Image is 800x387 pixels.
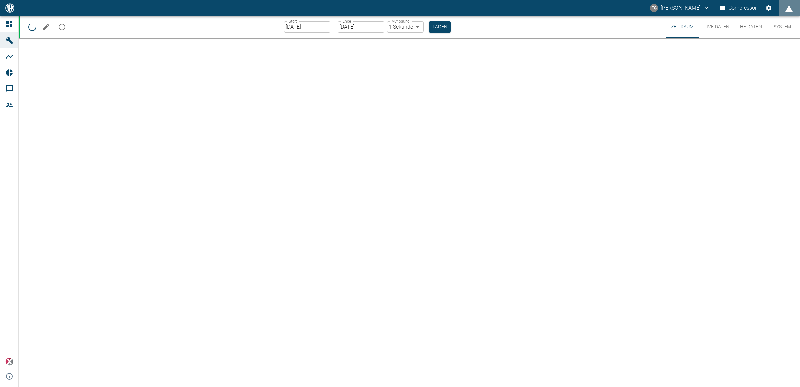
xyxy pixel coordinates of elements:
[5,3,15,12] img: logo
[666,16,699,38] button: Zeitraum
[429,21,451,33] button: Laden
[39,20,53,34] button: Machine bearbeiten
[284,21,330,33] input: DD.MM.YYYY
[342,18,351,24] label: Ende
[338,21,384,33] input: DD.MM.YYYY
[767,16,797,38] button: System
[763,2,775,14] button: Einstellungen
[392,18,410,24] label: Auflösung
[650,4,658,12] div: TG
[649,2,710,14] button: thomas.gregoir@neuman-esser.com
[5,358,13,366] img: Xplore Logo
[735,16,767,38] button: HF-Daten
[332,23,336,31] p: –
[699,16,735,38] button: Live-Daten
[387,21,424,33] div: 1 Sekunde
[289,18,297,24] label: Start
[719,2,758,14] button: Compressor
[55,20,69,34] button: mission info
